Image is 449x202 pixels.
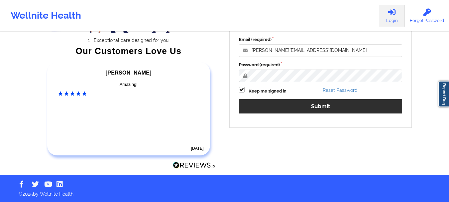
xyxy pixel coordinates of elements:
img: Reviews.io Logo [173,162,215,169]
input: Email address [239,44,402,57]
time: [DATE] [191,146,204,151]
a: Report Bug [438,81,449,107]
button: Submit [239,99,402,113]
a: Forgot Password [405,5,449,27]
p: © 2025 by Wellnite Health [14,186,435,197]
a: Login [379,5,405,27]
span: [PERSON_NAME] [106,70,152,76]
div: Our Customers Love Us [42,48,215,54]
label: Email (required) [239,36,402,43]
a: Reset Password [323,88,358,93]
div: Amazing! [58,81,199,88]
a: Reviews.io Logo [173,162,215,170]
label: Password (required) [239,62,402,68]
li: Exceptional care designed for you. [48,38,215,43]
label: Keep me signed in [249,88,286,95]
